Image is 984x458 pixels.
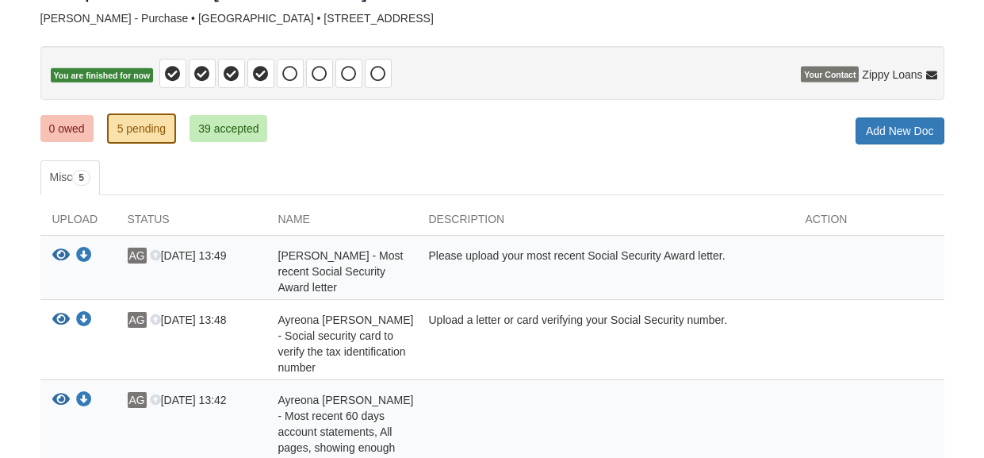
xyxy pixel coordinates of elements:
div: Description [417,211,794,235]
span: AG [128,312,147,328]
button: View Ayreona Grix - Most recent 60 days account statements, All pages, showing enough funds to co... [52,392,70,409]
span: AG [128,392,147,408]
div: Name [266,211,417,235]
a: Misc [40,160,100,195]
span: [DATE] 13:48 [150,314,227,326]
span: Zippy Loans [862,67,922,83]
span: [DATE] 13:49 [150,249,227,262]
span: AG [128,248,147,264]
a: Add New Doc [856,117,944,144]
a: Download Ayreona Grix - Social security card to verify the tax identification number [76,314,92,327]
span: You are finished for now [51,68,154,83]
button: View Ayreona Grix - Social security card to verify the tax identification number [52,312,70,329]
div: Upload [40,211,116,235]
div: Action [794,211,944,235]
span: Ayreona [PERSON_NAME] - Social security card to verify the tax identification number [278,314,414,374]
div: Upload a letter or card verifying your Social Security number. [417,312,794,375]
button: View Richard Grix - Most recent Social Security Award letter [52,248,70,264]
a: 0 owed [40,115,94,142]
a: 5 pending [107,114,177,144]
div: Status [116,211,266,235]
span: [PERSON_NAME] - Most recent Social Security Award letter [278,249,404,294]
span: 5 [72,170,90,186]
div: Please upload your most recent Social Security Award letter. [417,248,794,295]
span: Your Contact [801,67,859,83]
span: [DATE] 13:42 [150,394,227,406]
a: 39 accepted [190,115,267,142]
a: Download Ayreona Grix - Most recent 60 days account statements, All pages, showing enough funds t... [76,394,92,407]
div: [PERSON_NAME] - Purchase • [GEOGRAPHIC_DATA] • [STREET_ADDRESS] [40,12,944,25]
a: Download Richard Grix - Most recent Social Security Award letter [76,250,92,263]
